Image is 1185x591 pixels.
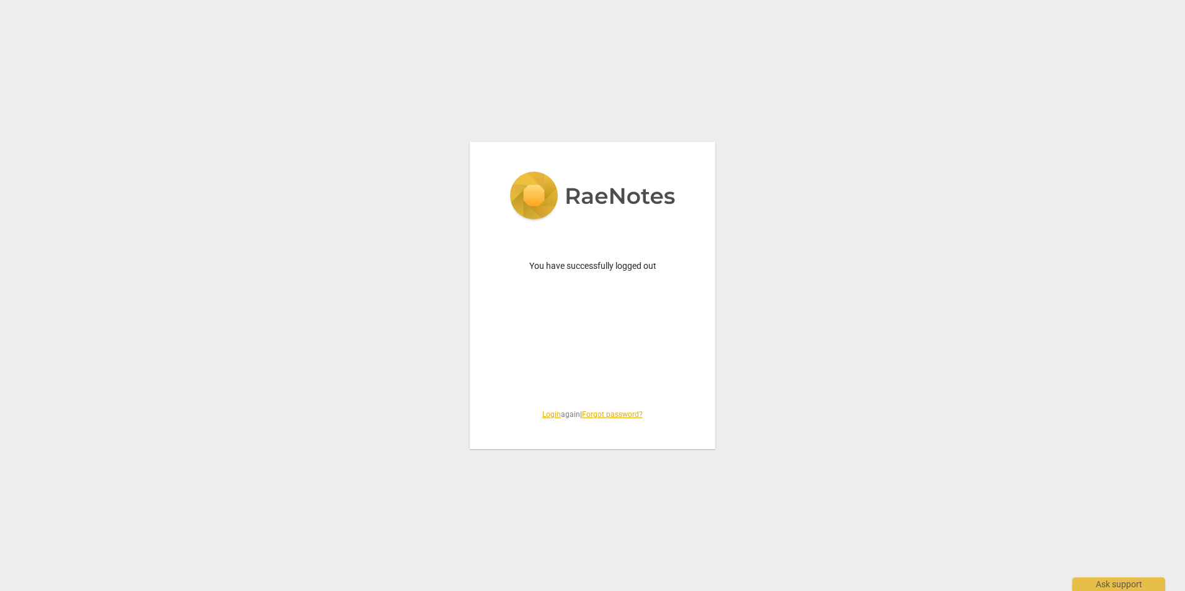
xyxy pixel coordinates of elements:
div: Ask support [1072,577,1165,591]
span: again | [500,409,685,420]
a: Forgot password? [582,410,643,419]
img: 5ac2273c67554f335776073100b6d88f.svg [509,172,676,222]
p: You have successfully logged out [500,260,685,273]
a: Login [542,410,561,419]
